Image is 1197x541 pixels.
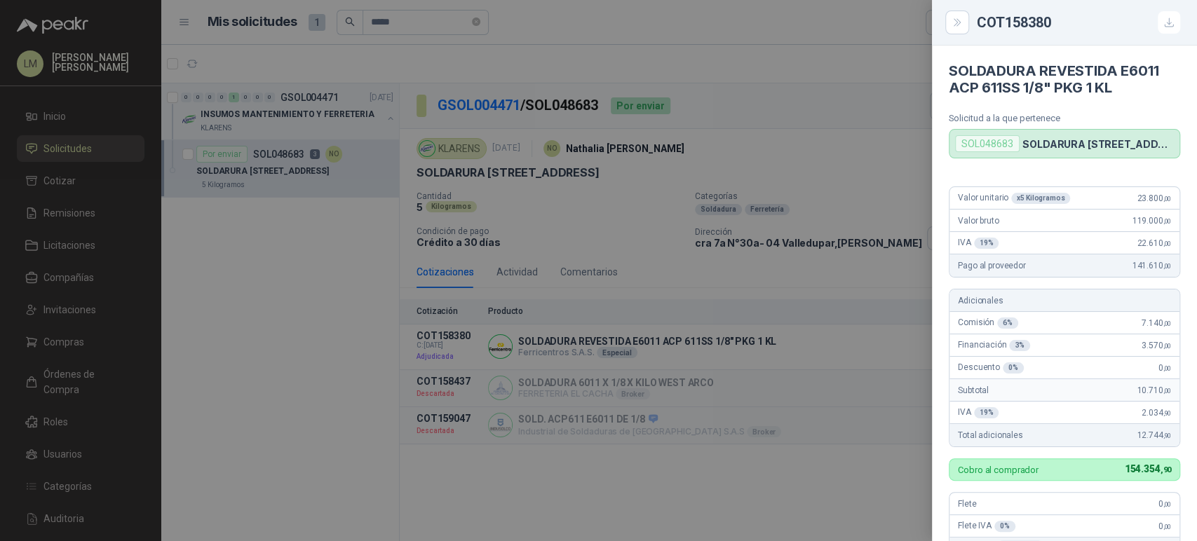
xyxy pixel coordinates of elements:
span: ,00 [1163,523,1171,530]
span: Valor bruto [958,216,999,226]
p: Cobro al comprador [958,465,1039,474]
button: Close [949,14,966,31]
div: SOL048683 [955,135,1020,152]
span: Flete [958,499,976,509]
span: 12.744 [1137,430,1171,440]
div: x 5 Kilogramos [1011,193,1070,204]
span: 154.354 [1124,463,1171,474]
span: IVA [958,407,999,418]
span: Financiación [958,340,1030,351]
div: COT158380 [977,11,1180,34]
span: IVA [958,238,999,249]
div: 6 % [997,317,1018,329]
span: 119.000 [1132,216,1171,226]
span: 3.570 [1142,341,1171,350]
span: 141.610 [1132,261,1171,270]
span: 7.140 [1142,318,1171,328]
span: Valor unitario [958,193,1070,204]
h4: SOLDADURA REVESTIDA E6011 ACP 611SS 1/8" PKG 1 KL [949,62,1180,96]
span: ,00 [1163,500,1171,508]
p: SOLDARURA [STREET_ADDRESS] [1022,138,1174,150]
span: Pago al proveedor [958,261,1026,270]
span: 0 [1158,499,1171,509]
span: 2.034 [1142,408,1171,418]
span: 22.610 [1137,238,1171,248]
div: 19 % [974,238,999,249]
div: 0 % [994,521,1015,532]
span: 23.800 [1137,193,1171,203]
span: 10.710 [1137,385,1171,395]
div: 19 % [974,407,999,418]
span: ,90 [1163,432,1171,439]
span: ,00 [1163,342,1171,350]
span: 0 [1158,521,1171,531]
span: ,90 [1163,409,1171,417]
span: ,00 [1163,262,1171,270]
span: ,00 [1163,364,1171,372]
span: ,90 [1160,465,1171,474]
div: 3 % [1009,340,1030,351]
div: Adicionales [949,289,1179,312]
span: ,00 [1163,320,1171,327]
span: ,00 [1163,217,1171,225]
p: Solicitud a la que pertenece [949,113,1180,123]
span: Subtotal [958,385,989,395]
div: 0 % [1003,362,1024,374]
span: Flete IVA [958,521,1015,532]
span: ,00 [1163,240,1171,247]
span: 0 [1158,363,1171,373]
span: ,00 [1163,195,1171,203]
div: Total adicionales [949,424,1179,446]
span: Comisión [958,317,1018,329]
span: ,00 [1163,387,1171,395]
span: Descuento [958,362,1024,374]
